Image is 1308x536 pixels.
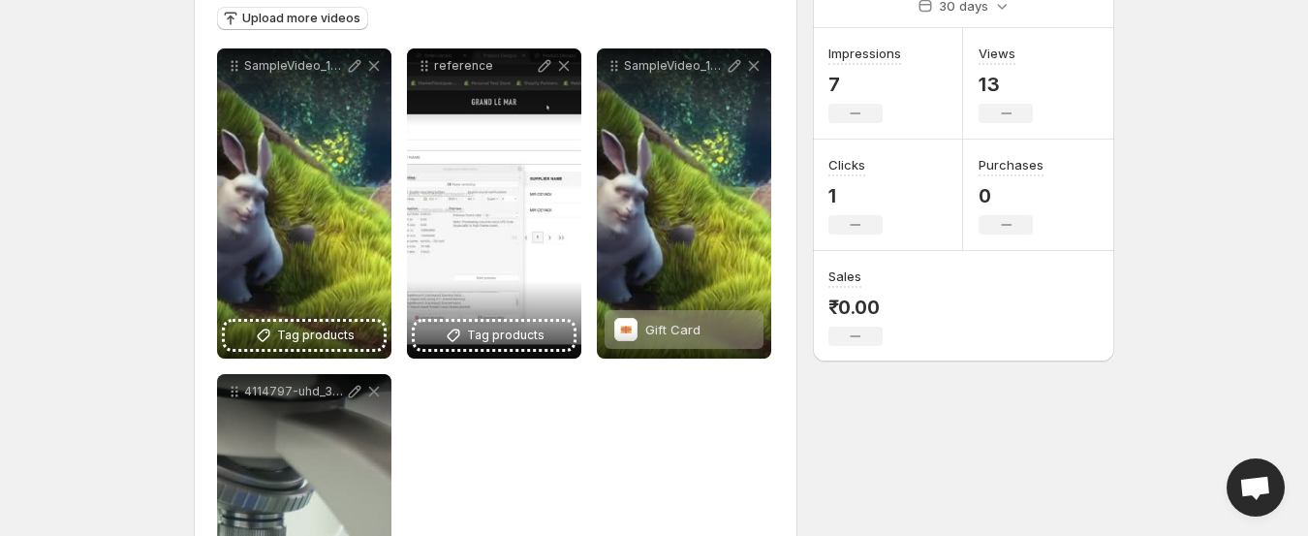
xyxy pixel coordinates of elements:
p: 1 [828,184,883,207]
p: 4114797-uhd_3840_2160_25fps [244,384,345,399]
span: Gift Card [645,322,701,337]
button: Tag products [225,322,384,349]
h3: Clicks [828,155,865,174]
p: 7 [828,73,901,96]
div: referenceTag products [407,48,581,359]
div: SampleVideo_1280x720_1mbTag products [217,48,391,359]
p: 0 [979,184,1043,207]
span: Tag products [467,326,545,345]
p: SampleVideo_1280x720_1mb [244,58,345,74]
span: Tag products [277,326,355,345]
button: Tag products [415,322,574,349]
button: Upload more videos [217,7,368,30]
span: Upload more videos [242,11,360,26]
p: ₹0.00 [828,296,883,319]
h3: Sales [828,267,861,286]
img: Gift Card [614,318,638,341]
p: 13 [979,73,1033,96]
p: reference [434,58,535,74]
h3: Purchases [979,155,1043,174]
a: Open chat [1227,458,1285,517]
div: SampleVideo_1280x720_5mbGift CardGift Card [597,48,771,359]
h3: Impressions [828,44,901,63]
p: SampleVideo_1280x720_5mb [624,58,725,74]
h3: Views [979,44,1015,63]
